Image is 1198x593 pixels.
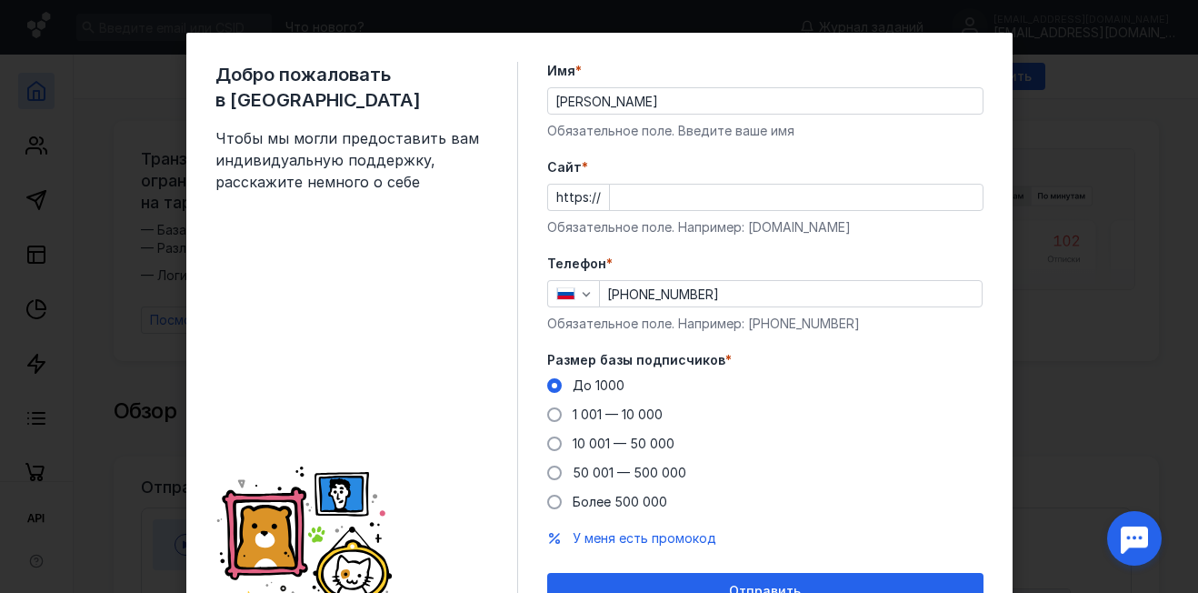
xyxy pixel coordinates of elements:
div: Обязательное поле. Введите ваше имя [547,122,983,140]
span: 1 001 — 10 000 [573,407,663,422]
button: У меня есть промокод [573,529,716,548]
div: Обязательное поле. Например: [DOMAIN_NAME] [547,218,983,236]
span: Чтобы мы могли предоставить вам индивидуальную поддержку, расскажите немного о себе [215,127,488,193]
span: 10 001 — 50 000 [573,436,674,451]
span: 50 001 — 500 000 [573,465,686,480]
span: Добро пожаловать в [GEOGRAPHIC_DATA] [215,62,488,113]
span: Телефон [547,255,606,273]
span: Более 500 000 [573,494,667,509]
span: До 1000 [573,377,624,393]
span: Размер базы подписчиков [547,351,725,369]
span: Cайт [547,158,582,176]
span: У меня есть промокод [573,530,716,546]
div: Обязательное поле. Например: [PHONE_NUMBER] [547,315,983,333]
span: Имя [547,62,575,80]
